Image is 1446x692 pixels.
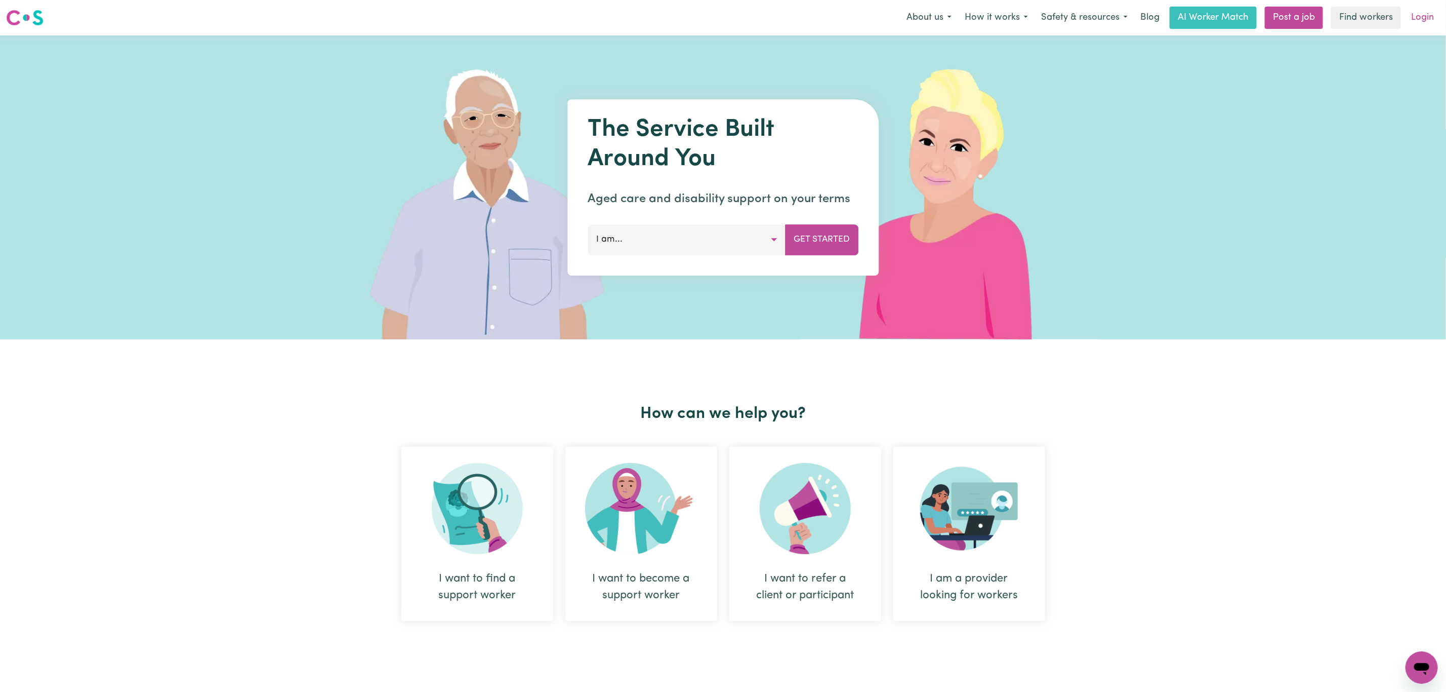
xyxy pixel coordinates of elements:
[918,570,1021,604] div: I am a provider looking for workers
[785,224,858,255] button: Get Started
[395,404,1051,424] h2: How can we help you?
[893,447,1045,621] div: I am a provider looking for workers
[6,9,44,27] img: Careseekers logo
[432,463,523,554] img: Search
[1405,7,1440,29] a: Login
[401,447,553,621] div: I want to find a support worker
[588,190,858,208] p: Aged care and disability support on your terms
[754,570,857,604] div: I want to refer a client or participant
[585,463,697,554] img: Become Worker
[900,7,958,28] button: About us
[958,7,1035,28] button: How it works
[760,463,851,554] img: Refer
[590,570,693,604] div: I want to become a support worker
[1035,7,1134,28] button: Safety & resources
[1134,7,1166,29] a: Blog
[1331,7,1401,29] a: Find workers
[588,116,858,174] h1: The Service Built Around You
[1265,7,1323,29] a: Post a job
[920,463,1018,554] img: Provider
[588,224,786,255] button: I am...
[1170,7,1257,29] a: AI Worker Match
[565,447,717,621] div: I want to become a support worker
[1406,651,1438,684] iframe: Button to launch messaging window, conversation in progress
[6,6,44,29] a: Careseekers logo
[426,570,529,604] div: I want to find a support worker
[729,447,881,621] div: I want to refer a client or participant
